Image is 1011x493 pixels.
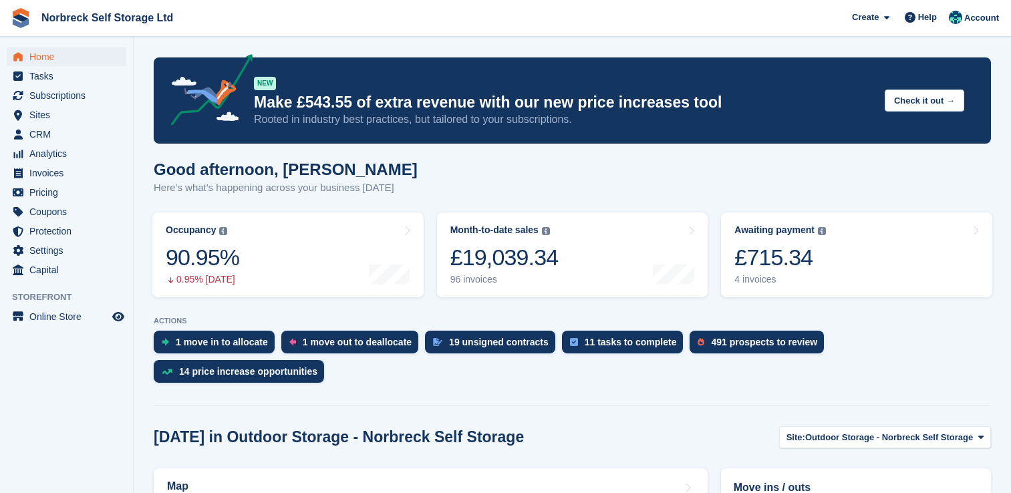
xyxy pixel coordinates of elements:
a: menu [7,183,126,202]
a: Awaiting payment £715.34 4 invoices [721,212,992,297]
div: 491 prospects to review [711,337,817,347]
a: menu [7,222,126,240]
a: 1 move out to deallocate [281,331,425,360]
a: 14 price increase opportunities [154,360,331,389]
img: icon-info-grey-7440780725fd019a000dd9b08b2336e03edf1995a4989e88bcd33f0948082b44.svg [219,227,227,235]
p: Rooted in industry best practices, but tailored to your subscriptions. [254,112,874,127]
span: Protection [29,222,110,240]
p: Make £543.55 of extra revenue with our new price increases tool [254,93,874,112]
a: menu [7,125,126,144]
span: Tasks [29,67,110,86]
img: Sally King [949,11,962,24]
div: 4 invoices [734,274,826,285]
div: Month-to-date sales [450,224,539,236]
div: 14 price increase opportunities [179,366,317,377]
div: 1 move in to allocate [176,337,268,347]
span: Subscriptions [29,86,110,105]
p: ACTIONS [154,317,991,325]
a: 19 unsigned contracts [425,331,562,360]
a: 1 move in to allocate [154,331,281,360]
a: menu [7,307,126,326]
a: 491 prospects to review [690,331,831,360]
a: Occupancy 90.95% 0.95% [DATE] [152,212,424,297]
button: Check it out → [885,90,964,112]
span: Outdoor Storage - Norbreck Self Storage [805,431,973,444]
a: menu [7,144,126,163]
a: menu [7,67,126,86]
a: menu [7,86,126,105]
div: Occupancy [166,224,216,236]
a: menu [7,202,126,221]
h2: [DATE] in Outdoor Storage - Norbreck Self Storage [154,428,524,446]
span: Analytics [29,144,110,163]
span: Account [964,11,999,25]
div: Awaiting payment [734,224,815,236]
span: Invoices [29,164,110,182]
a: Norbreck Self Storage Ltd [36,7,178,29]
button: Site: Outdoor Storage - Norbreck Self Storage [779,426,991,448]
div: £715.34 [734,244,826,271]
a: menu [7,241,126,260]
span: Sites [29,106,110,124]
span: Pricing [29,183,110,202]
img: move_ins_to_allocate_icon-fdf77a2bb77ea45bf5b3d319d69a93e2d87916cf1d5bf7949dd705db3b84f3ca.svg [162,338,169,346]
span: Home [29,47,110,66]
div: 1 move out to deallocate [303,337,412,347]
a: menu [7,47,126,66]
span: Storefront [12,291,133,304]
img: move_outs_to_deallocate_icon-f764333ba52eb49d3ac5e1228854f67142a1ed5810a6f6cc68b1a99e826820c5.svg [289,338,296,346]
img: task-75834270c22a3079a89374b754ae025e5fb1db73e45f91037f5363f120a921f8.svg [570,338,578,346]
img: stora-icon-8386f47178a22dfd0bd8f6a31ec36ba5ce8667c1dd55bd0f319d3a0aa187defe.svg [11,8,31,28]
span: Coupons [29,202,110,221]
img: icon-info-grey-7440780725fd019a000dd9b08b2336e03edf1995a4989e88bcd33f0948082b44.svg [542,227,550,235]
span: Capital [29,261,110,279]
img: prospect-51fa495bee0391a8d652442698ab0144808aea92771e9ea1ae160a38d050c398.svg [698,338,704,346]
img: icon-info-grey-7440780725fd019a000dd9b08b2336e03edf1995a4989e88bcd33f0948082b44.svg [818,227,826,235]
div: 96 invoices [450,274,559,285]
a: menu [7,164,126,182]
a: Month-to-date sales £19,039.34 96 invoices [437,212,708,297]
span: Create [852,11,879,24]
span: Site: [786,431,805,444]
h2: Map [167,480,188,492]
span: CRM [29,125,110,144]
div: 11 tasks to complete [585,337,677,347]
img: contract_signature_icon-13c848040528278c33f63329250d36e43548de30e8caae1d1a13099fd9432cc5.svg [433,338,442,346]
p: Here's what's happening across your business [DATE] [154,180,418,196]
a: 11 tasks to complete [562,331,690,360]
div: £19,039.34 [450,244,559,271]
img: price_increase_opportunities-93ffe204e8149a01c8c9dc8f82e8f89637d9d84a8eef4429ea346261dce0b2c0.svg [162,369,172,375]
a: menu [7,106,126,124]
span: Help [918,11,937,24]
div: 0.95% [DATE] [166,274,239,285]
span: Settings [29,241,110,260]
a: Preview store [110,309,126,325]
h1: Good afternoon, [PERSON_NAME] [154,160,418,178]
div: 19 unsigned contracts [449,337,549,347]
div: 90.95% [166,244,239,271]
img: price-adjustments-announcement-icon-8257ccfd72463d97f412b2fc003d46551f7dbcb40ab6d574587a9cd5c0d94... [160,54,253,130]
a: menu [7,261,126,279]
div: NEW [254,77,276,90]
span: Online Store [29,307,110,326]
